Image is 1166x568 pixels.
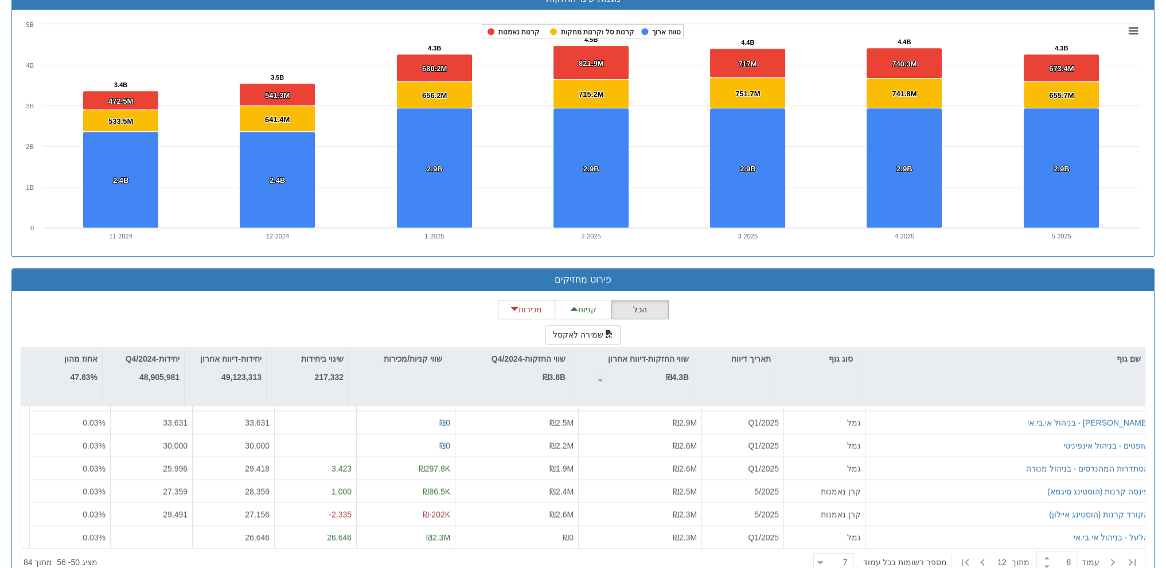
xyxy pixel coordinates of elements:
[427,164,442,173] tspan: 2.9B
[673,464,697,473] span: ₪2.6M
[584,36,598,43] tspan: 4.5B
[665,373,689,382] strong: ₪4.3B
[126,352,180,365] p: יחידות-Q4/2024
[34,440,106,451] div: 0.03 %
[197,463,270,474] div: 29,418
[270,176,285,185] tspan: 2.4B
[563,532,574,542] span: ₪0
[707,417,779,428] div: Q1/2025
[26,21,34,28] text: 5B
[707,485,779,497] div: 5/2025
[579,59,603,68] tspan: 821.9M
[265,115,290,124] tspan: 641.4M
[64,352,98,365] p: אחוז מהון
[707,508,779,520] div: 5/2025
[426,532,450,542] span: ₪2.3M
[439,418,450,427] span: ₪0
[1063,440,1149,451] div: שופטים - בניהול אינפיניטי
[279,485,352,497] div: 1,000
[579,90,603,99] tspan: 715.2M
[545,325,621,344] button: שמירה לאקסל
[1047,485,1149,497] button: פינסה קרנות (הוסטינג סיגמא)
[34,485,106,497] div: 0.03 %
[1049,91,1074,100] tspan: 655.7M
[114,81,127,88] tspan: 3.4B
[707,440,779,451] div: Q1/2025
[266,233,289,240] text: 12-2024
[113,176,128,185] tspan: 2.4B
[740,164,755,173] tspan: 2.9B
[71,373,98,382] strong: 47.83%
[265,91,290,100] tspan: 541.3M
[279,463,352,474] div: 3,423
[423,510,450,519] span: ₪-202K
[549,441,574,450] span: ₪2.2M
[789,531,861,543] div: גמל
[789,417,861,428] div: גמל
[279,508,352,520] div: -2,335
[735,89,760,98] tspan: 751.7M
[115,508,188,520] div: 29,491
[21,275,1145,285] h3: פירוט מחזיקים
[673,487,697,496] span: ₪2.5M
[314,373,344,382] strong: 217,332
[197,417,270,428] div: 33,631
[694,348,775,370] div: תאריך דיווח
[349,348,447,370] div: שווי קניות/מכירות
[108,117,133,126] tspan: 533.5M
[34,463,106,474] div: 0.03 %
[34,417,106,428] div: 0.03 %
[200,352,262,365] p: יחידות-דיווח אחרון
[26,62,34,69] text: 4B
[30,225,34,232] text: 0
[108,97,133,105] tspan: 472.5M
[542,373,566,382] strong: ₪3.8B
[549,418,574,427] span: ₪2.5M
[611,300,669,319] button: הכל
[673,532,697,542] span: ₪2.3M
[789,440,861,451] div: גמל
[1049,508,1149,520] button: אקורד קרנות (הוסטינג איילון)
[1026,463,1149,474] button: הסתדרות המהנדסים - בניהול מנורה
[26,184,34,191] text: 1B
[34,508,106,520] div: 0.03 %
[221,373,262,382] strong: 49,123,313
[419,464,450,473] span: ₪297.8K
[271,74,284,81] tspan: 3.5B
[741,39,754,46] tspan: 4.4B
[892,60,917,68] tspan: 740.3M
[738,233,758,240] text: 3-2025
[673,418,697,427] span: ₪2.9M
[1074,531,1149,543] button: אלעל - בניהול אי.בי.אי
[892,89,917,98] tspan: 741.8M
[652,28,680,36] tspan: טווח ארוך
[997,557,1012,568] span: 12
[439,441,450,450] span: ₪0
[776,348,857,370] div: סוג גוף
[1027,417,1149,428] button: [PERSON_NAME] - בניהול אי.בי.אי
[34,531,106,543] div: 0.03 %
[197,531,270,543] div: 26,646
[498,300,555,319] button: מכירות
[1082,557,1099,568] span: ‏עמוד
[197,485,270,497] div: 28,359
[115,417,188,428] div: 33,631
[1049,64,1074,73] tspan: 673.4M
[301,352,344,365] p: שינוי ביחידות
[424,233,444,240] text: 1-2025
[115,440,188,451] div: 30,000
[896,164,912,173] tspan: 2.9B
[139,373,180,382] strong: 48,905,981
[898,38,911,45] tspan: 4.4B
[1055,45,1068,52] tspan: 4.3B
[895,233,914,240] text: 4-2025
[428,45,441,52] tspan: 4.3B
[498,28,540,36] tspan: קרנות נאמנות
[863,557,947,568] span: ‏מספר רשומות בכל עמוד
[789,485,861,497] div: קרן נאמנות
